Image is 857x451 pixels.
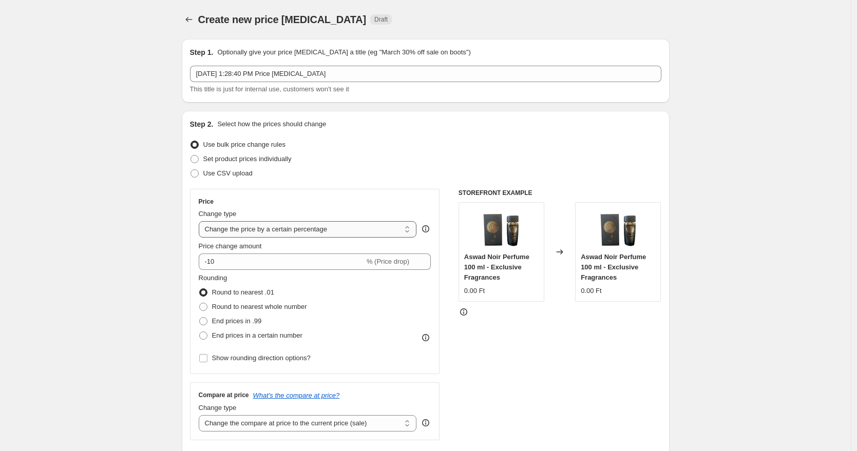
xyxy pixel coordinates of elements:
[199,404,237,411] span: Change type
[374,15,388,24] span: Draft
[212,317,262,325] span: End prices in .99
[217,119,326,129] p: Select how the prices should change
[190,47,214,57] h2: Step 1.
[421,418,431,428] div: help
[190,85,349,93] span: This title is just for internal use, customers won't see it
[212,303,307,310] span: Round to nearest whole number
[190,66,661,82] input: 30% off holiday sale
[217,47,470,57] p: Optionally give your price [MEDICAL_DATA] a title (eg "March 30% off sale on boots")
[421,224,431,234] div: help
[212,331,302,339] span: End prices in a certain number
[190,119,214,129] h2: Step 2.
[203,141,285,148] span: Use bulk price change rules
[199,391,249,399] h3: Compare at price
[459,189,661,197] h6: STOREFRONT EXAMPLE
[199,242,262,250] span: Price change amount
[581,253,646,281] span: Aswad Noir Perfume 100 ml - Exclusive Fragrances
[212,288,274,296] span: Round to nearest .01
[464,286,485,296] div: 0.00 Ft
[203,155,292,163] span: Set product prices individually
[581,286,601,296] div: 0.00 Ft
[199,198,214,206] h3: Price
[198,14,367,25] span: Create new price [MEDICAL_DATA]
[481,208,522,249] img: 1757479717035uwo_1755456990385_80x.jpg
[253,391,340,399] button: What's the compare at price?
[203,169,253,177] span: Use CSV upload
[464,253,529,281] span: Aswad Noir Perfume 100 ml - Exclusive Fragrances
[598,208,639,249] img: 1757479717035uwo_1755456990385_80x.jpg
[199,274,227,282] span: Rounding
[367,258,409,265] span: % (Price drop)
[199,253,365,270] input: -15
[199,210,237,218] span: Change type
[182,12,196,27] button: Price change jobs
[212,354,311,362] span: Show rounding direction options?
